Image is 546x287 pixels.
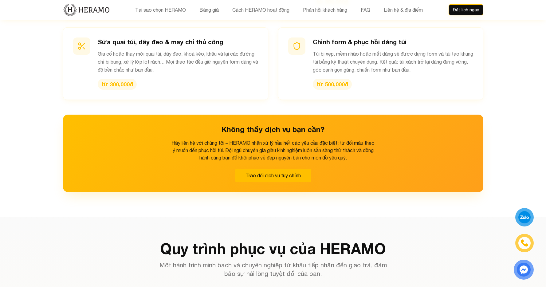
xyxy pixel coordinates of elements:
[98,79,137,90] div: từ 300,000₫
[521,240,528,246] img: phone-icon
[449,4,483,15] button: Đặt lịch ngay
[98,50,258,74] p: Gia cố hoặc thay mới quai túi, dây đeo, khoá kéo, khâu vá lại các đường chỉ bị bung, xử lý lớp ló...
[235,169,311,182] button: Trao đổi dịch vụ tùy chỉnh
[198,6,221,14] button: Bảng giá
[73,124,473,134] h3: Không thấy dịch vụ bạn cần?
[516,235,533,251] a: phone-icon
[170,139,376,161] p: Hãy liên hệ với chúng tôi – HERAMO nhận xử lý hầu hết các yêu cầu đặc biệt: từ đổi màu theo ý muố...
[301,6,349,14] button: Phản hồi khách hàng
[230,6,291,14] button: Cách HERAMO hoạt động
[63,241,483,256] h2: Quy trình phục vụ của HERAMO
[63,3,110,16] img: new-logo.3f60348b.png
[359,6,372,14] button: FAQ
[133,6,188,14] button: Tại sao chọn HERAMO
[313,79,352,90] div: từ 500,000₫
[313,37,473,46] h3: Chỉnh form & phục hồi dáng túi
[155,261,391,278] p: Một hành trình minh bạch và chuyên nghiệp từ khâu tiếp nhận đến giao trả, đảm bảo sự hài lòng tuy...
[98,37,258,46] h3: Sửa quai túi, dây đeo & may chỉ thủ công
[382,6,425,14] button: Liên hệ & địa điểm
[313,50,473,74] p: Túi bị xẹp, mềm nhão hoặc mất dáng sẽ được dựng form và tái tạo khung túi bằng kỹ thuật chuyên dụ...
